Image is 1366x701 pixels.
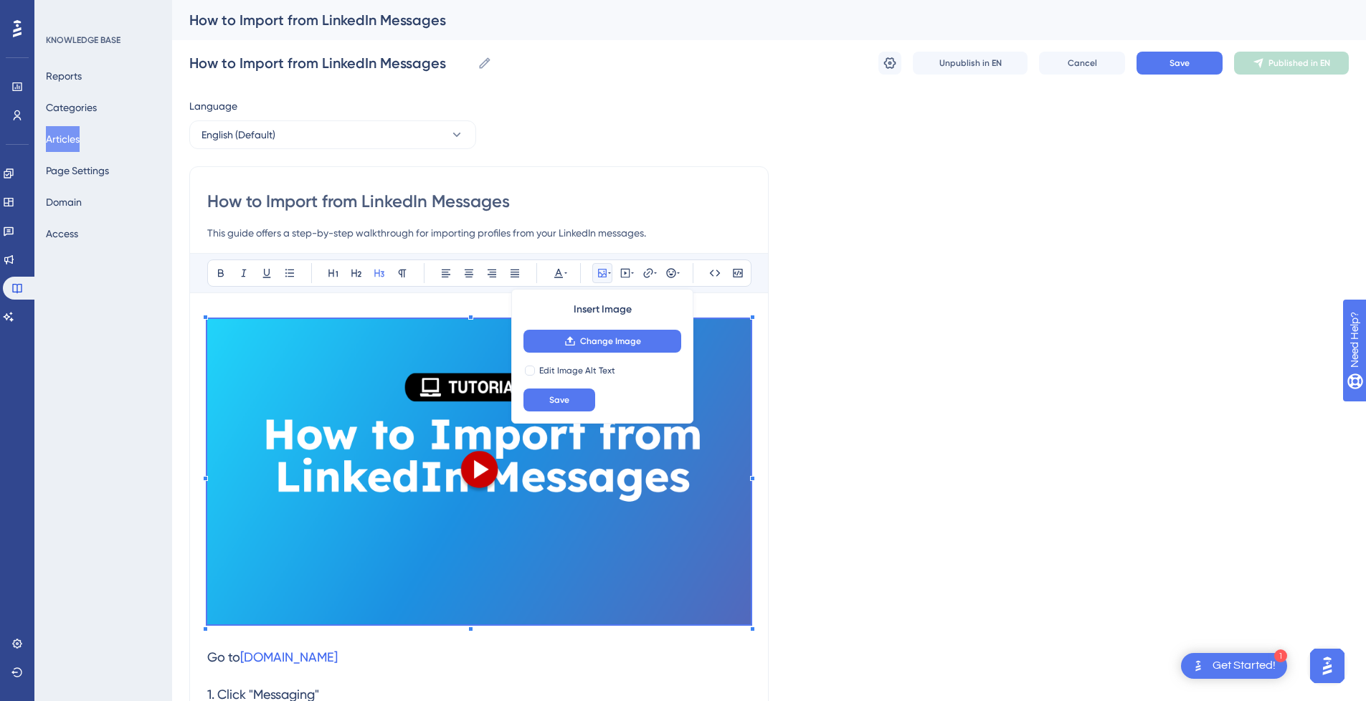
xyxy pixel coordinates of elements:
span: Unpublish in EN [939,57,1002,69]
span: Go to [207,649,240,664]
button: Access [46,221,78,247]
span: Insert Image [574,301,632,318]
button: English (Default) [189,120,476,149]
span: Cancel [1068,57,1097,69]
iframe: UserGuiding AI Assistant Launcher [1306,644,1349,687]
span: Published in EN [1268,57,1330,69]
span: Save [549,394,569,406]
button: Published in EN [1234,52,1349,75]
div: KNOWLEDGE BASE [46,34,120,46]
div: How to Import from LinkedIn Messages [189,10,1313,30]
button: Cancel [1039,52,1125,75]
button: Page Settings [46,158,109,183]
div: Get Started! [1213,658,1276,674]
span: Edit Image Alt Text [539,365,615,376]
div: 1 [1274,649,1287,662]
span: Language [189,97,237,115]
input: Article Description [207,224,751,242]
span: Save [1170,57,1190,69]
img: launcher-image-alternative-text [1190,657,1207,674]
div: Open Get Started! checklist, remaining modules: 1 [1181,653,1287,679]
button: Save [1137,52,1223,75]
button: Save [523,388,595,411]
button: Unpublish in EN [913,52,1028,75]
span: English (Default) [201,126,275,143]
input: Article Name [189,53,472,73]
span: Change Image [580,335,641,347]
input: Article Title [207,190,751,213]
button: Change Image [523,330,681,353]
button: Categories [46,95,97,120]
button: Domain [46,189,82,215]
a: [DOMAIN_NAME] [240,649,338,664]
button: Articles [46,126,80,152]
span: Need Help? [34,4,90,21]
button: Reports [46,63,82,89]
